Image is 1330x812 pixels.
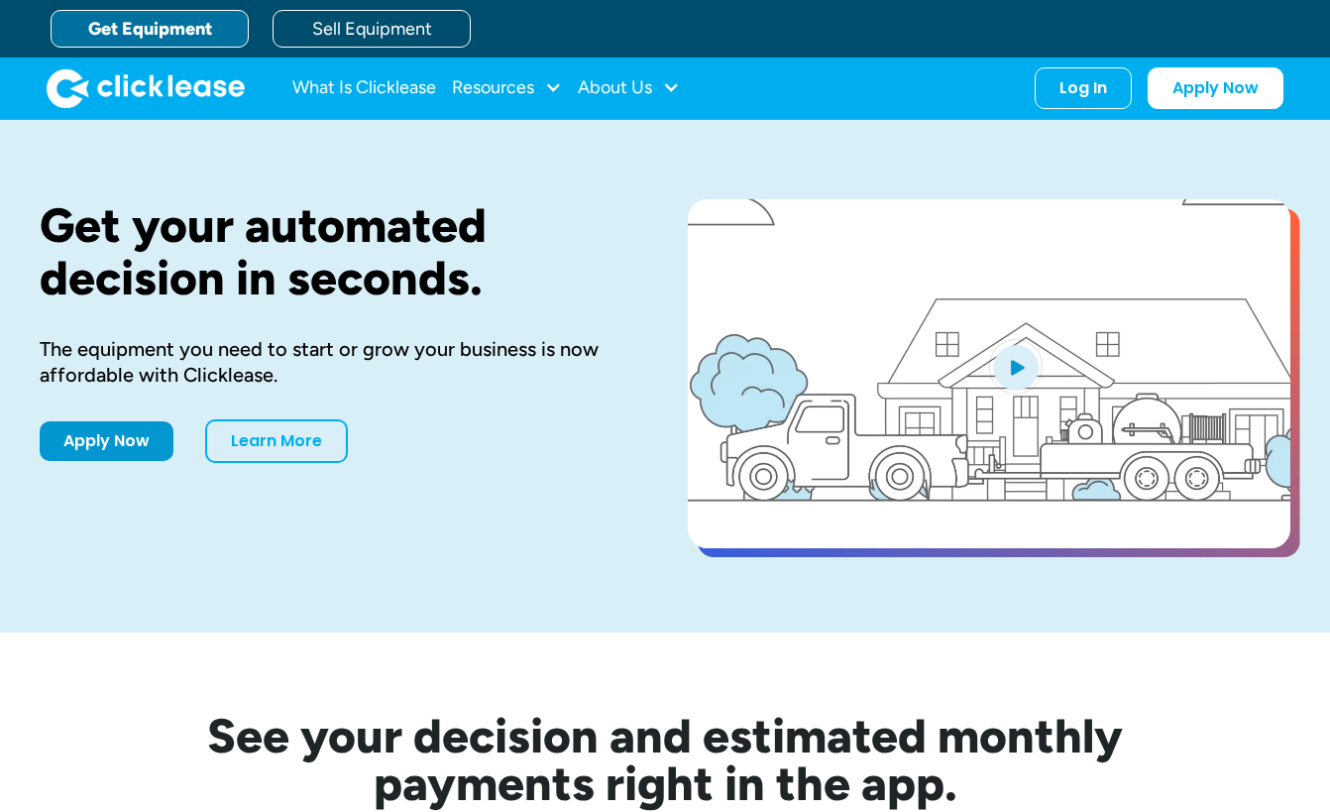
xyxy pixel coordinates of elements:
div: Log In [1059,78,1107,98]
a: Apply Now [40,421,173,461]
div: About Us [578,68,680,108]
img: Blue play button logo on a light blue circular background [989,339,1043,395]
div: The equipment you need to start or grow your business is now affordable with Clicklease. [40,336,624,388]
div: Resources [452,68,562,108]
a: What Is Clicklease [292,68,436,108]
a: Learn More [205,419,348,463]
a: Get Equipment [51,10,249,48]
h1: Get your automated decision in seconds. [40,199,624,304]
a: open lightbox [688,199,1290,548]
img: Clicklease logo [47,68,245,108]
h2: See your decision and estimated monthly payments right in the app. [110,712,1220,807]
a: Apply Now [1148,67,1283,109]
a: home [47,68,245,108]
a: Sell Equipment [273,10,471,48]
